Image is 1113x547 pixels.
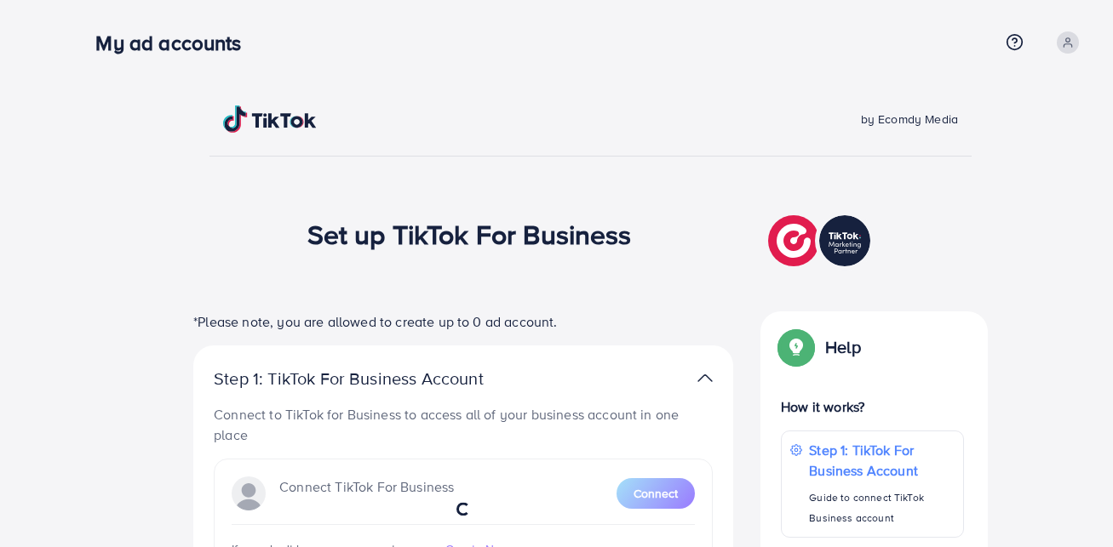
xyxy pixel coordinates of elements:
p: Guide to connect TikTok Business account [809,487,955,528]
p: *Please note, you are allowed to create up to 0 ad account. [193,311,733,332]
p: Step 1: TikTok For Business Account [809,440,955,481]
span: by Ecomdy Media [861,111,958,128]
p: Step 1: TikTok For Business Account [214,368,537,389]
h3: My ad accounts [95,31,255,55]
img: TikTok partner [697,366,713,390]
p: How it works? [781,396,964,417]
p: Help [825,337,861,357]
h1: Set up TikTok For Business [307,218,632,250]
img: Popup guide [781,332,812,362]
img: TikTok [223,105,317,133]
img: TikTok partner [768,211,875,271]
